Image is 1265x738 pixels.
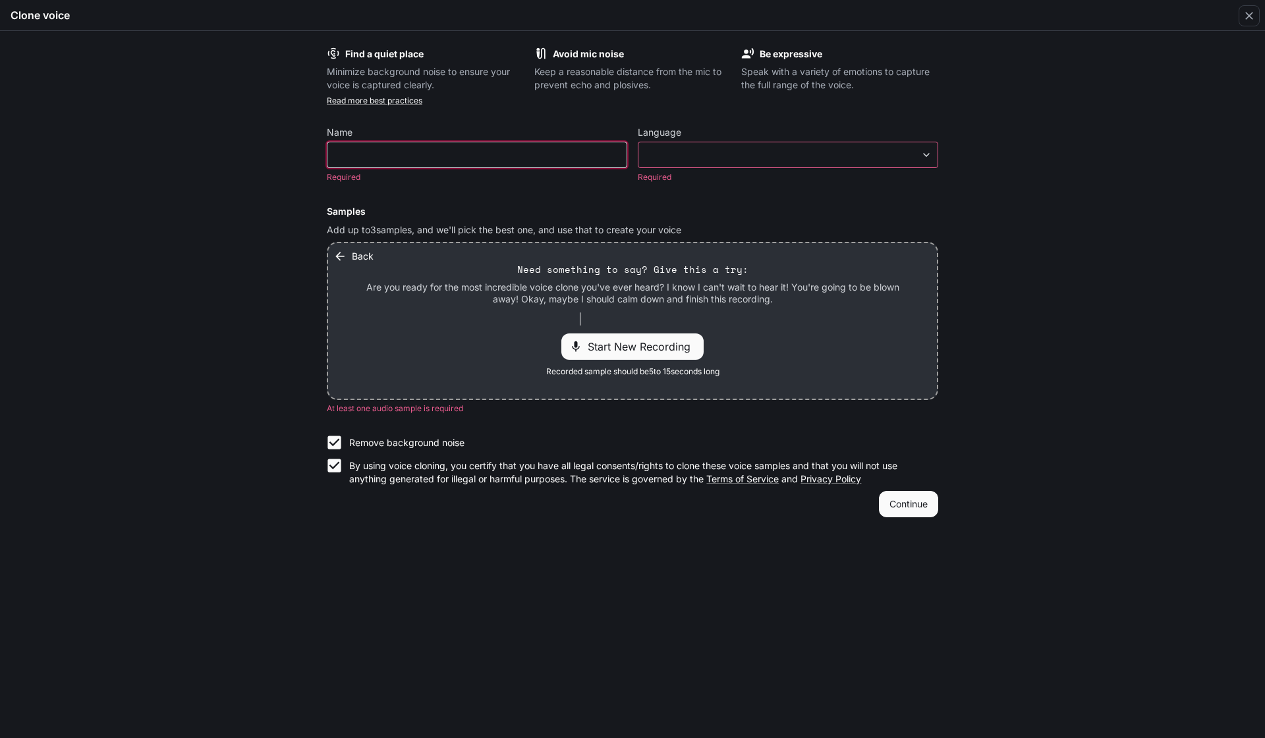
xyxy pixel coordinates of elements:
p: Need something to say? Give this a try: [517,263,748,276]
p: Required [327,171,618,184]
p: Language [638,128,681,137]
p: Are you ready for the most incredible voice clone you've ever heard? I know I can't wait to hear ... [360,281,905,304]
a: Read more best practices [327,96,422,105]
p: Minimize background noise to ensure your voice is captured clearly. [327,65,524,92]
div: Start New Recording [561,333,704,360]
b: Be expressive [760,48,822,59]
span: Start New Recording [588,339,698,355]
p: By using voice cloning, you certify that you have all legal consents/rights to clone these voice ... [349,459,928,486]
button: Back [331,243,379,270]
a: Privacy Policy [801,473,861,484]
p: Keep a reasonable distance from the mic to prevent echo and plosives. [534,65,731,92]
b: Avoid mic noise [553,48,624,59]
h6: Samples [327,205,938,218]
button: Continue [879,491,938,517]
h5: Clone voice [11,8,70,22]
div: ​ [638,148,938,161]
span: Recorded sample should be 5 to 15 seconds long [546,365,719,378]
p: Speak with a variety of emotions to capture the full range of the voice. [741,65,938,92]
p: Remove background noise [349,436,464,449]
a: Terms of Service [706,473,779,484]
p: Required [638,171,929,184]
p: At least one audio sample is required [327,402,938,415]
b: Find a quiet place [345,48,424,59]
p: Add up to 3 samples, and we'll pick the best one, and use that to create your voice [327,223,938,237]
p: Name [327,128,352,137]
